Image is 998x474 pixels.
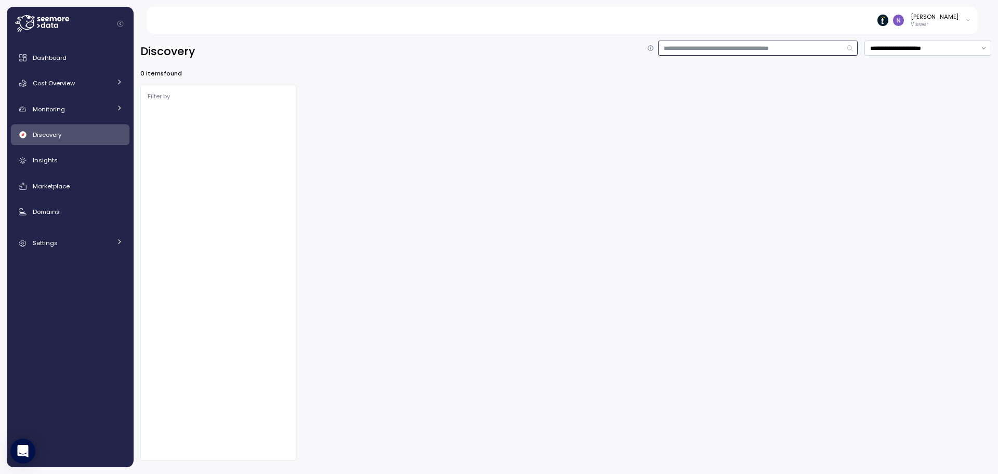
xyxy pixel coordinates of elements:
[10,439,35,464] div: Open Intercom Messenger
[11,99,129,120] a: Monitoring
[11,124,129,145] a: Discovery
[114,20,127,28] button: Collapse navigation
[33,79,75,87] span: Cost Overview
[877,15,888,25] img: 6714de1ca73de131760c52a6.PNG
[11,47,129,68] a: Dashboard
[33,239,58,247] span: Settings
[140,69,182,78] p: 0 items found
[33,156,58,164] span: Insights
[33,182,70,190] span: Marketplace
[33,54,67,62] span: Dashboard
[11,233,129,253] a: Settings
[911,21,958,28] p: Viewer
[33,131,61,139] span: Discovery
[11,176,129,197] a: Marketplace
[11,201,129,222] a: Domains
[911,12,958,21] div: [PERSON_NAME]
[11,73,129,94] a: Cost Overview
[11,150,129,171] a: Insights
[893,15,904,25] img: ACg8ocIJUBll1juu7WqYykeSXBJ2IICPPb8eexEEM_V7PK4OosX9rA=s96-c
[140,44,195,59] h2: Discovery
[33,105,65,113] span: Monitoring
[33,208,60,216] span: Domains
[148,92,170,100] p: Filter by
